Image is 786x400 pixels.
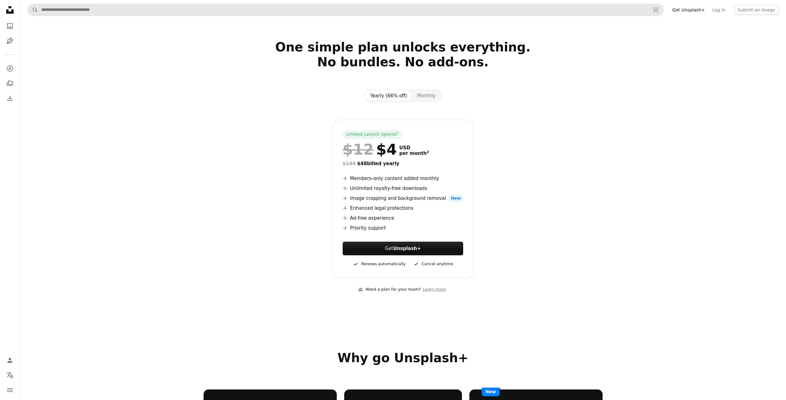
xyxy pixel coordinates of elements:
div: Cancel anytime [413,260,453,268]
li: Members-only content added monthly [343,175,463,182]
div: Limited Launch Special [343,130,402,139]
a: Illustrations [4,35,16,47]
a: Photos [4,20,16,32]
div: $4 [343,141,397,157]
li: Unlimited royalty-free downloads [343,185,463,192]
a: Home — Unsplash [4,4,16,17]
span: USD [399,145,429,151]
button: Monthly [412,90,441,101]
h2: One simple plan unlocks everything. No bundles. No add-ons. [204,40,603,84]
span: $12 [343,141,374,157]
div: Need a plan for your team? [358,286,421,293]
form: Find visuals sitewide [27,4,664,16]
a: Download History [4,92,16,104]
span: New [482,388,500,396]
a: Explore [4,62,16,75]
button: Yearly (66% off) [365,90,412,101]
div: Renews automatically [353,260,406,268]
button: GetUnsplash+ [343,242,463,255]
li: Enhanced legal protections [343,204,463,212]
a: Collections [4,77,16,90]
button: Submit an image [734,5,779,15]
span: per month [399,151,429,156]
sup: 2 [427,150,429,154]
button: Language [4,369,16,381]
a: Get Unsplash+ [669,5,709,15]
div: $48 billed yearly [343,160,463,167]
button: Menu [4,384,16,396]
a: Log in [709,5,729,15]
button: Search Unsplash [28,4,38,16]
strong: Unsplash+ [393,246,421,251]
a: 1 [395,131,400,138]
a: 2 [425,151,430,156]
a: Learn more [421,284,448,295]
span: New [448,195,463,202]
li: Image cropping and background removal [343,195,463,202]
sup: 1 [397,131,399,135]
li: Ad-free experience [343,214,463,222]
button: Visual search [648,4,663,16]
li: Priority support [343,224,463,232]
span: $144 [343,161,356,166]
h2: Why go Unsplash+ [204,350,603,365]
a: Log in / Sign up [4,354,16,367]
